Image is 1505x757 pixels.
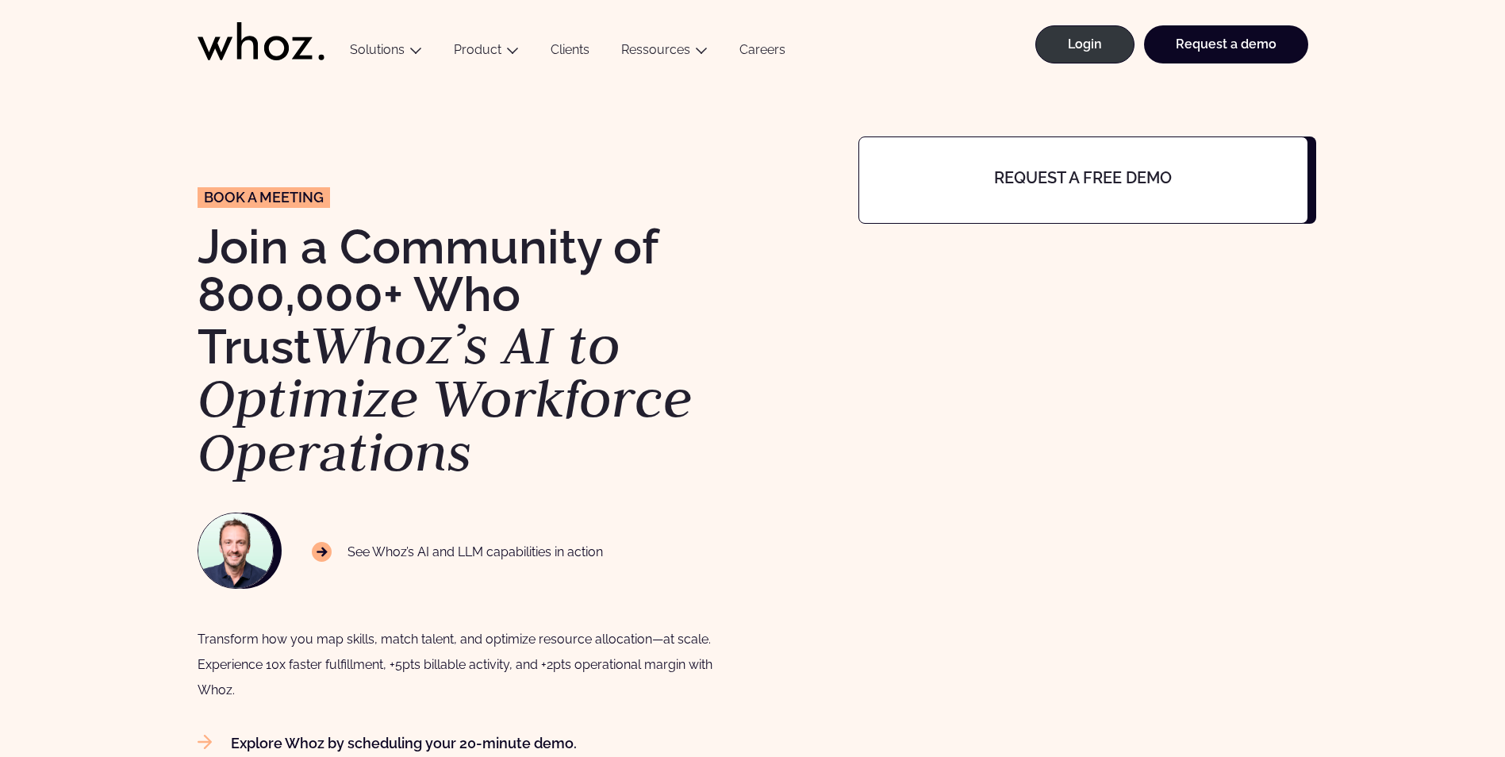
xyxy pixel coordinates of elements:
button: Product [438,42,535,63]
a: Clients [535,42,605,63]
em: Whoz’s AI to Optimize Workforce Operations [198,309,693,486]
button: Ressources [605,42,724,63]
a: Ressources [621,42,690,57]
button: Solutions [334,42,438,63]
p: See Whoz’s AI and LLM capabilities in action [312,542,604,563]
img: NAWROCKI-Thomas.jpg [198,513,273,588]
a: Login [1035,25,1135,63]
h1: Join a Community of 800,000+ Who Trust [198,223,737,479]
a: Explore Whoz by scheduling your 20-minute demo. [198,735,577,751]
a: Product [454,42,501,57]
div: Transform how you map skills, match talent, and optimize resource allocation—at scale. Experience... [198,627,737,703]
h4: Request a free demo [908,169,1257,186]
a: Request a demo [1144,25,1308,63]
a: Careers [724,42,801,63]
span: Book a meeting [204,190,324,205]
